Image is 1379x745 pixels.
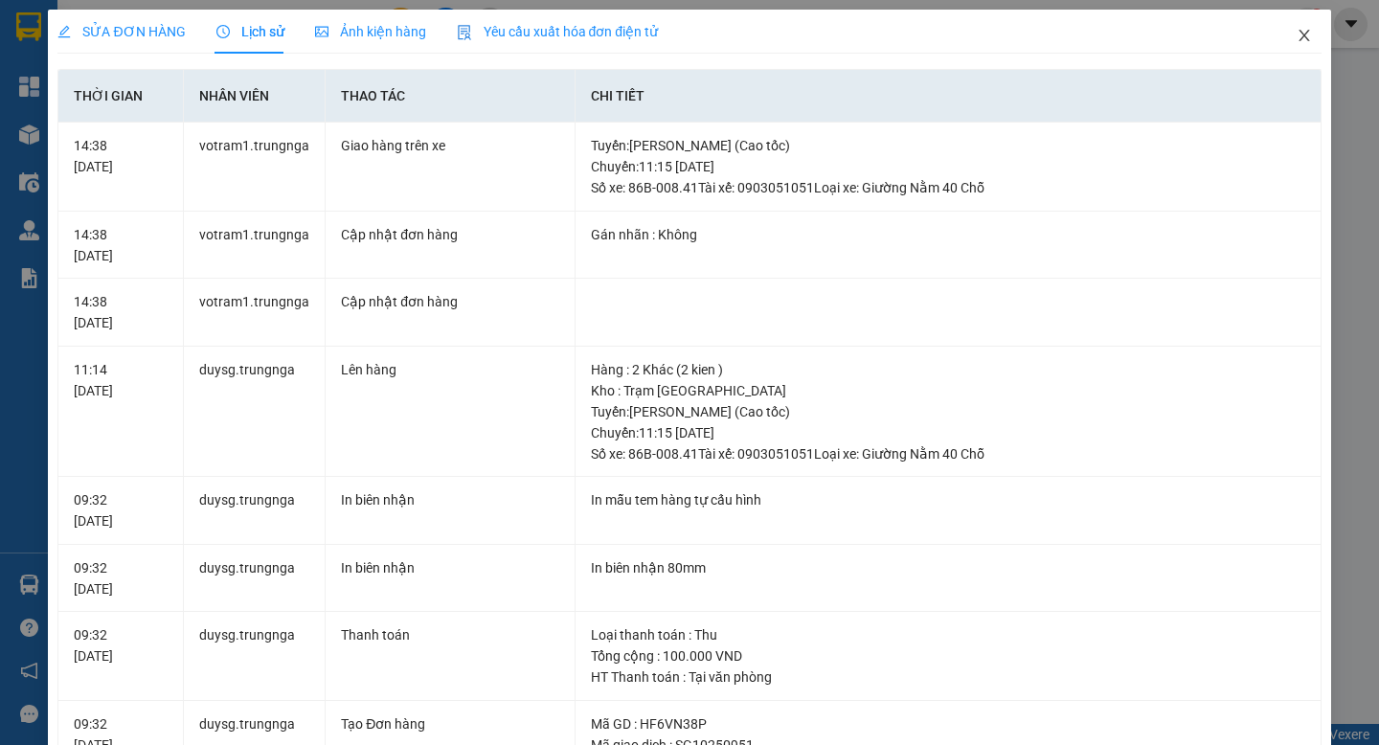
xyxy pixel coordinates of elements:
[315,25,328,38] span: picture
[74,359,168,401] div: 11:14 [DATE]
[591,645,1305,666] div: Tổng cộng : 100.000 VND
[457,25,472,40] img: icon
[576,70,1322,123] th: Chi tiết
[591,557,1305,578] div: In biên nhận 80mm
[184,612,326,701] td: duysg.trungnga
[57,24,185,39] span: SỬA ĐƠN HÀNG
[326,70,575,123] th: Thao tác
[341,557,558,578] div: In biên nhận
[184,347,326,478] td: duysg.trungnga
[74,135,168,177] div: 14:38 [DATE]
[184,123,326,212] td: votram1.trungnga
[591,224,1305,245] div: Gán nhãn : Không
[341,713,558,734] div: Tạo Đơn hàng
[184,545,326,613] td: duysg.trungnga
[1277,10,1331,63] button: Close
[58,70,184,123] th: Thời gian
[184,477,326,545] td: duysg.trungnga
[74,557,168,599] div: 09:32 [DATE]
[184,212,326,280] td: votram1.trungnga
[591,401,1305,464] div: Tuyến : [PERSON_NAME] (Cao tốc) Chuyến: 11:15 [DATE] Số xe: 86B-008.41 Tài xế: 0903051051 Loại xe...
[341,224,558,245] div: Cập nhật đơn hàng
[341,135,558,156] div: Giao hàng trên xe
[74,224,168,266] div: 14:38 [DATE]
[591,666,1305,688] div: HT Thanh toán : Tại văn phòng
[591,380,1305,401] div: Kho : Trạm [GEOGRAPHIC_DATA]
[457,24,659,39] span: Yêu cầu xuất hóa đơn điện tử
[74,624,168,666] div: 09:32 [DATE]
[591,359,1305,380] div: Hàng : 2 Khác (2 kien )
[341,489,558,510] div: In biên nhận
[74,291,168,333] div: 14:38 [DATE]
[184,279,326,347] td: votram1.trungnga
[57,25,71,38] span: edit
[216,25,230,38] span: clock-circle
[341,624,558,645] div: Thanh toán
[591,713,1305,734] div: Mã GD : HF6VN38P
[591,135,1305,198] div: Tuyến : [PERSON_NAME] (Cao tốc) Chuyến: 11:15 [DATE] Số xe: 86B-008.41 Tài xế: 0903051051 Loại xe...
[591,624,1305,645] div: Loại thanh toán : Thu
[315,24,426,39] span: Ảnh kiện hàng
[591,489,1305,510] div: In mẫu tem hàng tự cấu hình
[1297,28,1312,43] span: close
[341,359,558,380] div: Lên hàng
[184,70,326,123] th: Nhân viên
[74,489,168,531] div: 09:32 [DATE]
[216,24,284,39] span: Lịch sử
[341,291,558,312] div: Cập nhật đơn hàng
